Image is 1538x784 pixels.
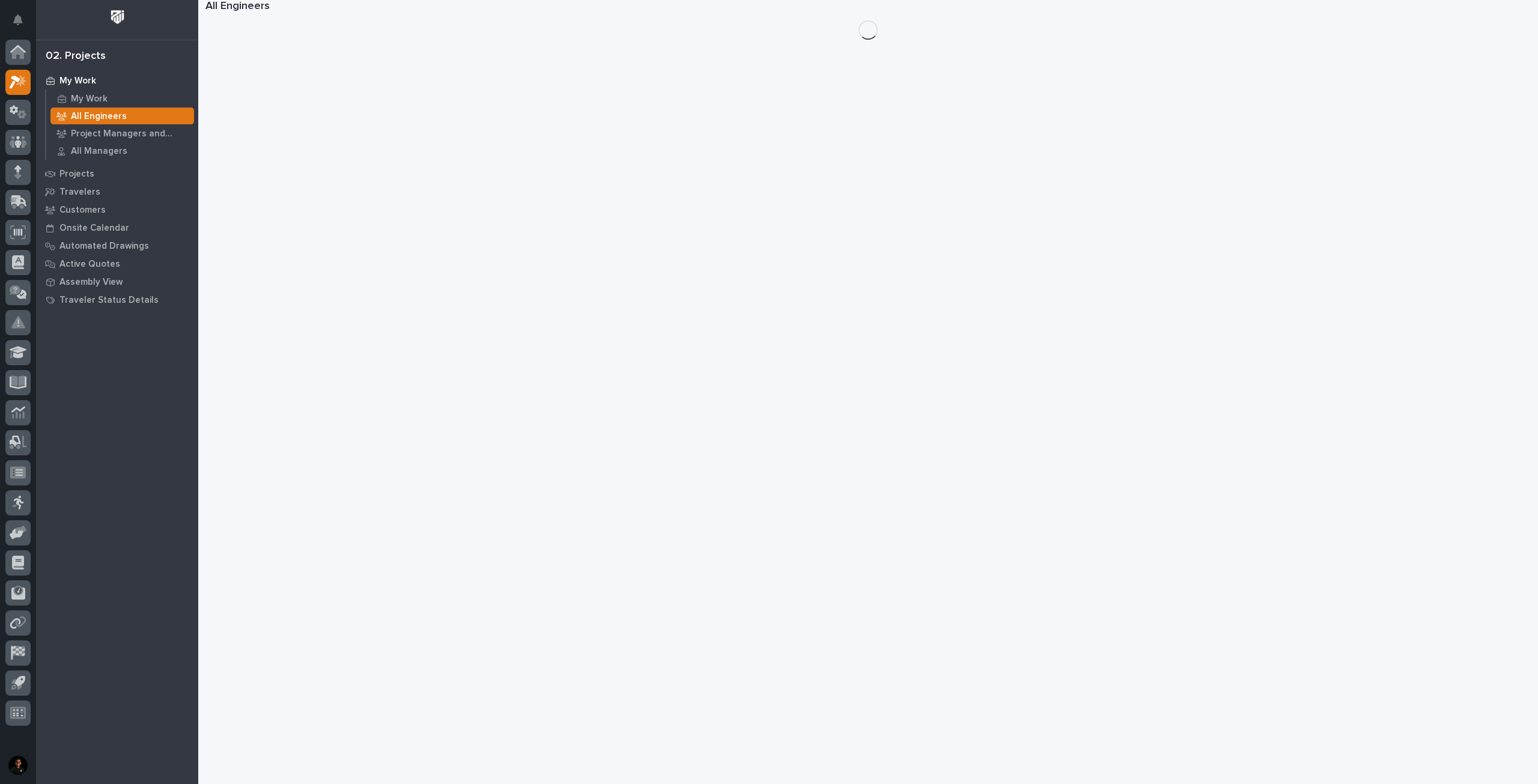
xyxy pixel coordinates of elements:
[59,259,120,270] p: Active Quotes
[36,219,198,237] a: Onsite Calendar
[59,277,123,288] p: Assembly View
[46,125,198,142] a: Project Managers and Engineers
[71,129,189,139] p: Project Managers and Engineers
[106,6,129,28] img: Workspace Logo
[71,94,108,105] p: My Work
[46,108,198,124] a: All Engineers
[5,753,31,778] button: users-avatar
[36,291,198,309] a: Traveler Status Details
[71,146,127,157] p: All Managers
[59,205,106,216] p: Customers
[36,201,198,219] a: Customers
[71,111,127,122] p: All Engineers
[46,90,198,107] a: My Work
[59,223,129,234] p: Onsite Calendar
[59,76,96,87] p: My Work
[59,241,149,252] p: Automated Drawings
[36,183,198,201] a: Travelers
[5,7,31,32] button: Notifications
[59,169,94,180] p: Projects
[36,273,198,291] a: Assembly View
[36,71,198,90] a: My Work
[59,295,159,306] p: Traveler Status Details
[36,165,198,183] a: Projects
[15,14,31,34] div: Notifications
[36,255,198,273] a: Active Quotes
[46,142,198,159] a: All Managers
[46,50,106,63] div: 02. Projects
[59,187,100,198] p: Travelers
[36,237,198,255] a: Automated Drawings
